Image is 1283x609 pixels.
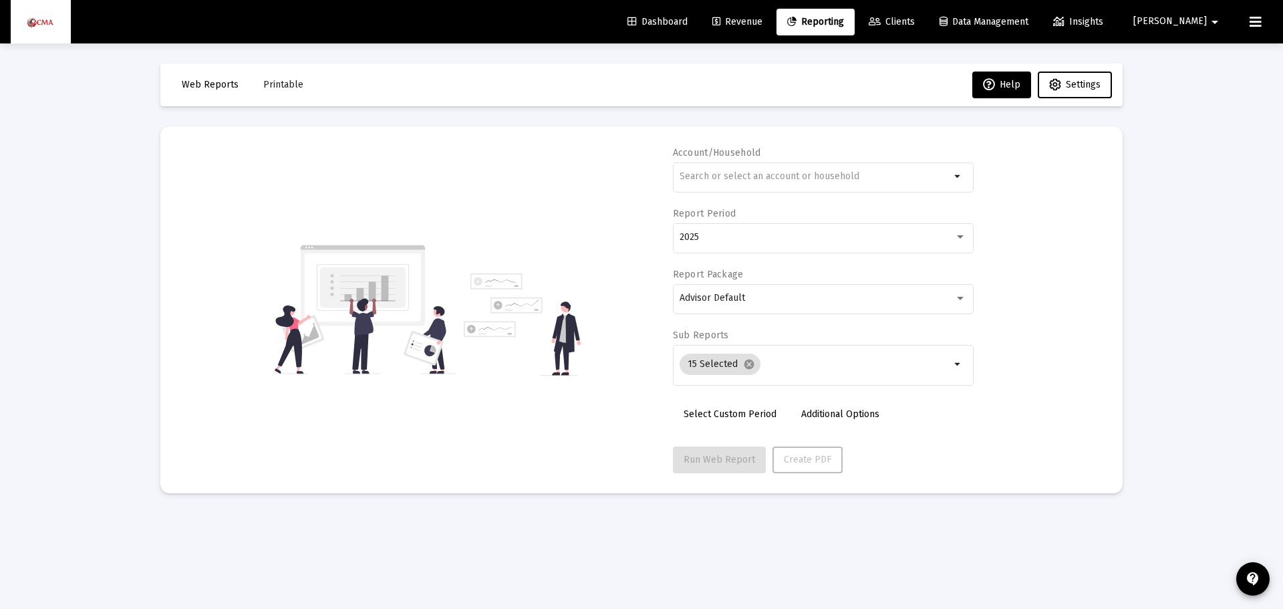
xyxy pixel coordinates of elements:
label: Report Period [673,208,736,219]
span: [PERSON_NAME] [1133,16,1207,27]
mat-chip-list: Selection [680,351,950,378]
a: Data Management [929,9,1039,35]
img: reporting-alt [464,273,581,376]
button: Settings [1038,72,1112,98]
span: Create PDF [784,454,831,465]
a: Dashboard [617,9,698,35]
a: Insights [1042,9,1114,35]
button: Help [972,72,1031,98]
button: [PERSON_NAME] [1117,8,1239,35]
label: Sub Reports [673,330,729,341]
span: Help [983,79,1020,90]
button: Create PDF [772,447,843,473]
img: reporting [272,243,456,376]
label: Report Package [673,269,744,280]
mat-chip: 15 Selected [680,354,760,375]
span: 2025 [680,231,699,243]
a: Revenue [702,9,773,35]
span: Dashboard [627,16,688,27]
span: Settings [1066,79,1101,90]
mat-icon: cancel [743,358,755,370]
span: Reporting [787,16,844,27]
a: Reporting [776,9,855,35]
input: Search or select an account or household [680,171,950,182]
span: Data Management [940,16,1028,27]
button: Printable [253,72,314,98]
span: Printable [263,79,303,90]
img: Dashboard [21,9,61,35]
span: Web Reports [182,79,239,90]
mat-icon: contact_support [1245,571,1261,587]
span: Insights [1053,16,1103,27]
a: Clients [858,9,925,35]
label: Account/Household [673,147,761,158]
button: Web Reports [171,72,249,98]
span: Advisor Default [680,292,745,303]
mat-icon: arrow_drop_down [1207,9,1223,35]
span: Revenue [712,16,762,27]
mat-icon: arrow_drop_down [950,168,966,185]
button: Run Web Report [673,447,766,473]
mat-icon: arrow_drop_down [950,356,966,372]
span: Select Custom Period [684,408,776,420]
span: Additional Options [801,408,879,420]
span: Clients [869,16,915,27]
span: Run Web Report [684,454,755,465]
